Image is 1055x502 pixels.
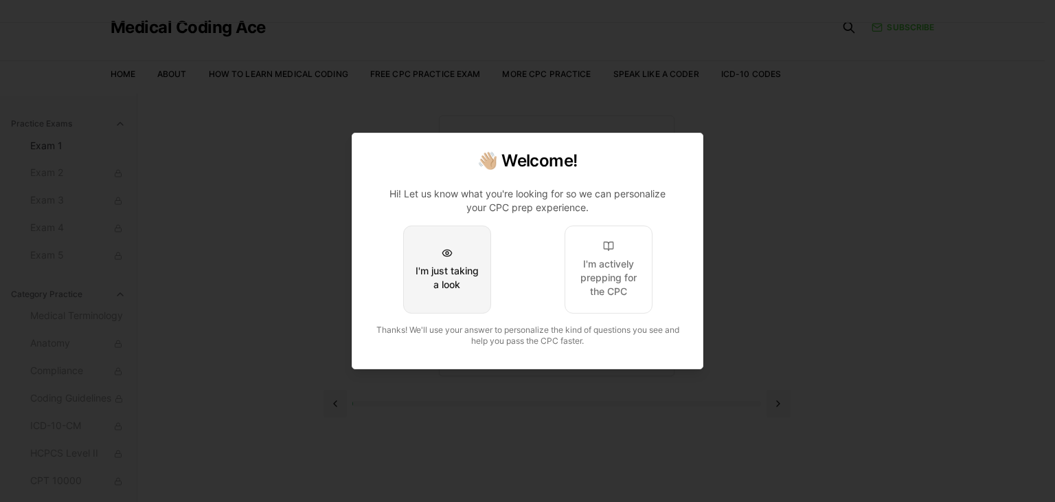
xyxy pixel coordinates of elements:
div: I'm actively prepping for the CPC [576,257,641,298]
p: Hi! Let us know what you're looking for so we can personalize your CPC prep experience. [380,187,675,215]
span: Thanks! We'll use your answer to personalize the kind of questions you see and help you pass the ... [376,325,679,346]
button: I'm just taking a look [403,226,491,314]
button: I'm actively prepping for the CPC [565,226,653,314]
div: I'm just taking a look [415,264,479,292]
h2: 👋🏼 Welcome! [369,150,686,172]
